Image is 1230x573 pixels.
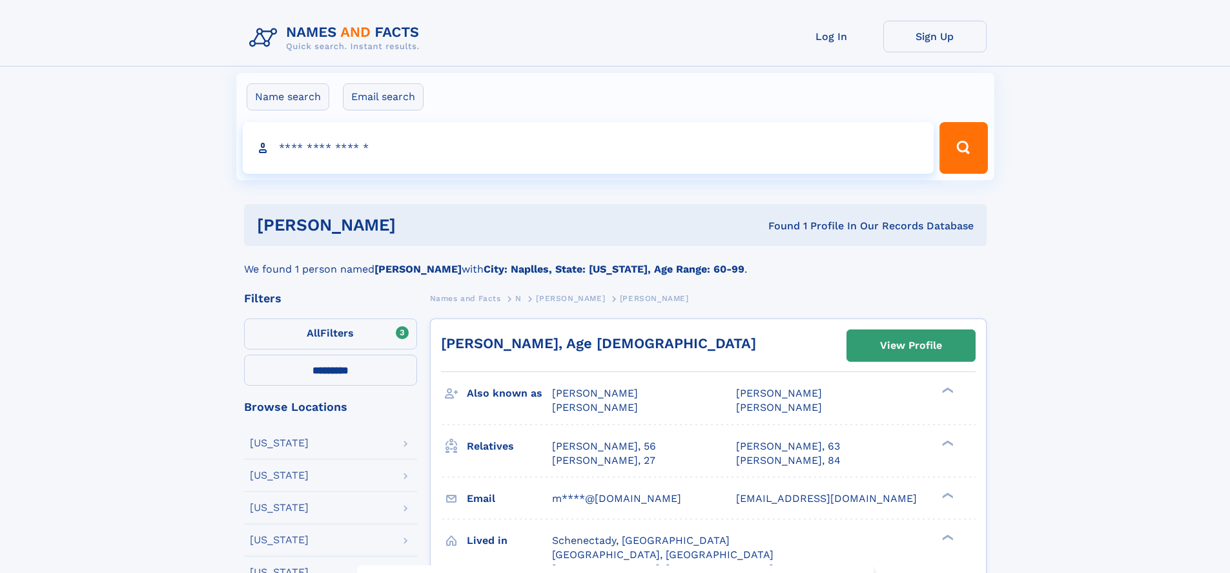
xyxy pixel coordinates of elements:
[257,217,582,233] h1: [PERSON_NAME]
[939,122,987,174] button: Search Button
[307,327,320,339] span: All
[467,435,552,457] h3: Relatives
[250,470,309,481] div: [US_STATE]
[552,401,638,413] span: [PERSON_NAME]
[250,438,309,448] div: [US_STATE]
[883,21,987,52] a: Sign Up
[552,548,774,561] span: [GEOGRAPHIC_DATA], [GEOGRAPHIC_DATA]
[515,294,522,303] span: N
[536,294,605,303] span: [PERSON_NAME]
[552,453,655,468] a: [PERSON_NAME], 27
[582,219,974,233] div: Found 1 Profile In Our Records Database
[467,382,552,404] h3: Also known as
[736,387,822,399] span: [PERSON_NAME]
[244,401,417,413] div: Browse Locations
[880,331,942,360] div: View Profile
[247,83,329,110] label: Name search
[552,439,656,453] a: [PERSON_NAME], 56
[467,488,552,510] h3: Email
[250,503,309,513] div: [US_STATE]
[939,386,954,395] div: ❯
[244,293,417,304] div: Filters
[244,318,417,349] label: Filters
[250,535,309,545] div: [US_STATE]
[736,492,917,505] span: [EMAIL_ADDRESS][DOMAIN_NAME]
[244,21,430,56] img: Logo Names and Facts
[441,335,756,351] a: [PERSON_NAME], Age [DEMOGRAPHIC_DATA]
[620,294,689,303] span: [PERSON_NAME]
[736,439,840,453] a: [PERSON_NAME], 63
[552,387,638,399] span: [PERSON_NAME]
[939,533,954,541] div: ❯
[736,453,841,468] a: [PERSON_NAME], 84
[244,246,987,277] div: We found 1 person named with .
[939,439,954,447] div: ❯
[430,290,501,306] a: Names and Facts
[484,263,744,275] b: City: Naplles, State: [US_STATE], Age Range: 60-99
[467,530,552,552] h3: Lived in
[780,21,883,52] a: Log In
[736,401,822,413] span: [PERSON_NAME]
[939,491,954,499] div: ❯
[374,263,462,275] b: [PERSON_NAME]
[536,290,605,306] a: [PERSON_NAME]
[552,534,730,547] span: Schenectady, [GEOGRAPHIC_DATA]
[243,122,934,174] input: search input
[515,290,522,306] a: N
[847,330,975,361] a: View Profile
[343,83,424,110] label: Email search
